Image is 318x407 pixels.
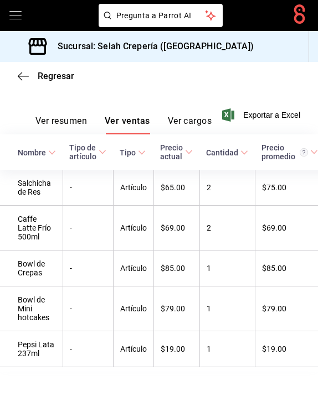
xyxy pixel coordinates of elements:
td: $65.00 [153,170,199,206]
td: - [63,331,113,367]
td: Artículo [113,331,153,367]
span: Nombre [18,148,56,157]
div: Tipo de artículo [69,143,96,161]
button: Regresar [18,71,74,81]
td: - [63,251,113,286]
div: Nombre [18,148,46,157]
span: Regresar [38,71,74,81]
td: - [63,206,113,251]
td: 1 [199,286,255,331]
span: Precio actual [160,143,193,161]
div: Cantidad [206,148,238,157]
span: Tipo de artículo [69,143,106,161]
div: Precio promedio [261,143,308,161]
td: $79.00 [153,286,199,331]
div: Precio actual [160,143,183,161]
h3: Sucursal: Selah Crepería ([GEOGRAPHIC_DATA]) [49,40,254,53]
span: Cantidad [206,148,248,157]
td: 2 [199,206,255,251]
svg: Precio promedio = Total artículos / cantidad [300,148,308,156]
button: Pregunta a Parrot AI [99,4,223,27]
button: Ver ventas [105,116,150,134]
td: $85.00 [153,251,199,286]
button: Exportar a Excel [224,108,300,122]
td: Artículo [113,286,153,331]
td: 1 [199,251,255,286]
button: open drawer [9,9,22,22]
td: Artículo [113,251,153,286]
td: 1 [199,331,255,367]
span: Precio promedio [261,143,318,161]
span: Tipo [120,148,146,157]
td: - [63,286,113,331]
td: Artículo [113,206,153,251]
td: $69.00 [153,206,199,251]
td: Artículo [113,170,153,206]
div: Tipo [120,148,136,157]
button: Ver resumen [35,116,87,134]
span: Pregunta a Parrot AI [116,10,206,22]
button: Ver cargos [168,116,212,134]
td: $19.00 [153,331,199,367]
td: 2 [199,170,255,206]
td: - [63,170,113,206]
div: navigation tabs [35,116,212,134]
